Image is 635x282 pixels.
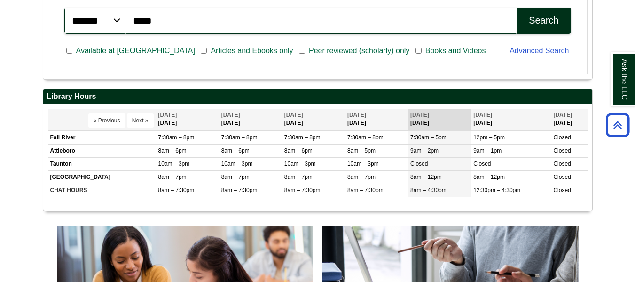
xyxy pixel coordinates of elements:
[553,134,571,141] span: Closed
[48,157,156,170] td: Taunton
[127,113,154,128] button: Next »
[410,161,428,167] span: Closed
[158,161,190,167] span: 10am – 3pm
[66,47,72,55] input: Available at [GEOGRAPHIC_DATA]
[284,134,321,141] span: 7:30am – 8pm
[299,47,305,55] input: Peer reviewed (scholarly) only
[347,187,384,193] span: 8am – 7:30pm
[473,174,505,180] span: 8am – 12pm
[347,147,376,154] span: 8am – 5pm
[345,109,408,130] th: [DATE]
[158,147,187,154] span: 8am – 6pm
[158,112,177,118] span: [DATE]
[221,112,240,118] span: [DATE]
[284,112,303,118] span: [DATE]
[553,112,572,118] span: [DATE]
[221,147,250,154] span: 8am – 6pm
[408,109,471,130] th: [DATE]
[72,45,199,56] span: Available at [GEOGRAPHIC_DATA]
[603,119,633,131] a: Back to Top
[158,134,195,141] span: 7:30am – 8pm
[473,161,491,167] span: Closed
[473,147,502,154] span: 9am – 1pm
[410,112,429,118] span: [DATE]
[553,174,571,180] span: Closed
[410,134,447,141] span: 7:30am – 5pm
[305,45,413,56] span: Peer reviewed (scholarly) only
[347,112,366,118] span: [DATE]
[284,147,313,154] span: 8am – 6pm
[158,187,195,193] span: 8am – 7:30pm
[347,134,384,141] span: 7:30am – 8pm
[471,109,551,130] th: [DATE]
[347,161,379,167] span: 10am – 3pm
[156,109,219,130] th: [DATE]
[221,161,253,167] span: 10am – 3pm
[553,187,571,193] span: Closed
[221,174,250,180] span: 8am – 7pm
[410,147,439,154] span: 9am – 2pm
[284,161,316,167] span: 10am – 3pm
[473,187,520,193] span: 12:30pm – 4:30pm
[48,171,156,184] td: [GEOGRAPHIC_DATA]
[410,174,442,180] span: 8am – 12pm
[207,45,297,56] span: Articles and Ebooks only
[347,174,376,180] span: 8am – 7pm
[219,109,282,130] th: [DATE]
[43,89,592,104] h2: Library Hours
[48,184,156,197] td: CHAT HOURS
[529,15,558,26] div: Search
[553,147,571,154] span: Closed
[510,47,569,55] a: Advanced Search
[517,8,571,34] button: Search
[221,187,258,193] span: 8am – 7:30pm
[201,47,207,55] input: Articles and Ebooks only
[473,134,505,141] span: 12pm – 5pm
[284,174,313,180] span: 8am – 7pm
[282,109,345,130] th: [DATE]
[422,45,490,56] span: Books and Videos
[553,161,571,167] span: Closed
[48,131,156,144] td: Fall River
[410,187,447,193] span: 8am – 4:30pm
[221,134,258,141] span: 7:30am – 8pm
[415,47,422,55] input: Books and Videos
[88,113,125,128] button: « Previous
[158,174,187,180] span: 8am – 7pm
[48,144,156,157] td: Attleboro
[551,109,587,130] th: [DATE]
[284,187,321,193] span: 8am – 7:30pm
[473,112,492,118] span: [DATE]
